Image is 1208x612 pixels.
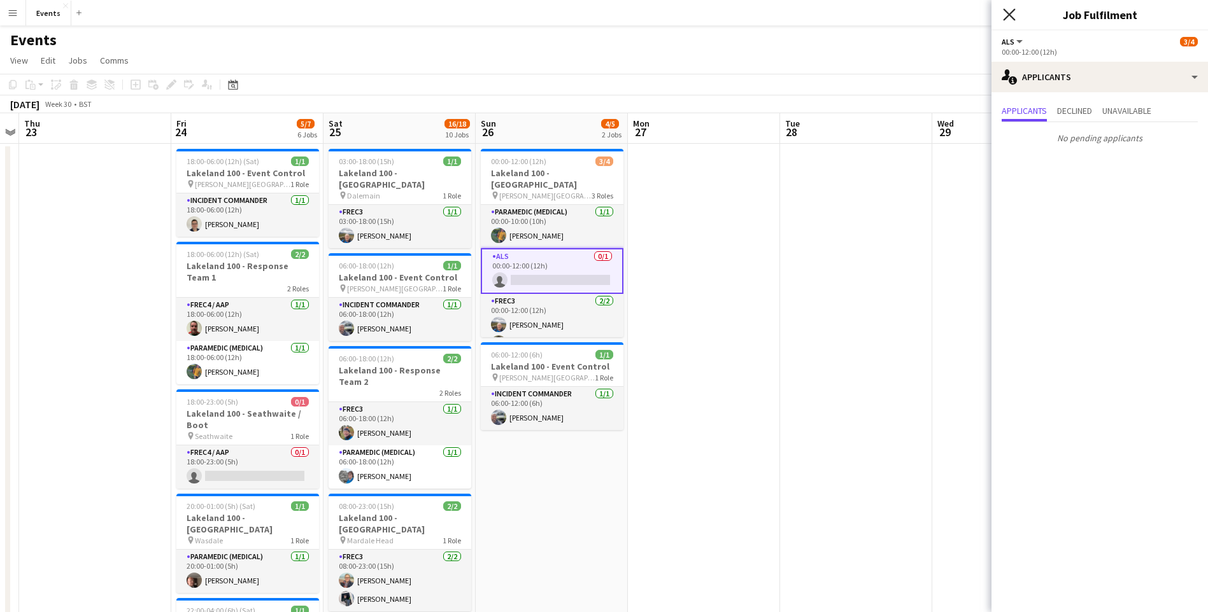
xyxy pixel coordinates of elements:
span: Mon [633,118,650,129]
span: 26 [479,125,496,139]
span: Sat [329,118,343,129]
span: Fri [176,118,187,129]
span: Mardale Head [347,536,394,545]
span: 1 Role [290,431,309,441]
span: 06:00-18:00 (12h) [339,261,394,270]
span: 29 [935,125,954,139]
app-card-role: Paramedic (Medical)1/100:00-10:00 (10h)[PERSON_NAME] [481,205,623,248]
button: ALS [1002,37,1025,46]
div: BST [79,99,92,109]
span: 2/2 [291,249,309,259]
div: Applicants [991,62,1208,92]
app-job-card: 18:00-06:00 (12h) (Sat)1/1Lakeland 100 - Event Control [PERSON_NAME][GEOGRAPHIC_DATA], [GEOGRAPHI... [176,149,319,237]
span: 2/2 [443,354,461,363]
span: 3/4 [1180,37,1198,46]
app-card-role: FREC32/200:00-12:00 (12h)[PERSON_NAME] [481,294,623,356]
span: Wed [937,118,954,129]
h3: Lakeland 100 - Event Control [329,272,471,283]
span: [PERSON_NAME][GEOGRAPHIC_DATA], [GEOGRAPHIC_DATA] [499,191,592,200]
span: Tue [785,118,800,129]
span: 08:00-23:00 (15h) [339,501,394,511]
h3: Lakeland 100 - [GEOGRAPHIC_DATA] [176,512,319,535]
app-card-role: FREC4 / AAP0/118:00-23:00 (5h) [176,445,319,489]
span: 25 [327,125,343,139]
span: 2/2 [443,501,461,511]
span: 06:00-18:00 (12h) [339,354,394,363]
span: Jobs [68,55,87,66]
span: Sun [481,118,496,129]
span: Unavailable [1102,106,1151,115]
app-card-role: ALS0/100:00-12:00 (12h) [481,248,623,294]
button: Events [26,1,71,25]
span: 18:00-06:00 (12h) (Sat) [187,249,259,259]
app-card-role: FREC31/103:00-18:00 (15h)[PERSON_NAME] [329,205,471,248]
app-card-role: Paramedic (Medical)1/106:00-18:00 (12h)[PERSON_NAME] [329,445,471,489]
span: 3/4 [595,156,613,166]
div: 2 Jobs [602,130,622,139]
span: 27 [631,125,650,139]
h3: Lakeland 100 - Response Team 2 [329,365,471,387]
span: 1/1 [291,156,309,166]
span: 2 Roles [287,284,309,293]
a: Edit [36,52,60,69]
span: 18:00-06:00 (12h) (Sat) [187,156,259,166]
span: 16/18 [444,119,470,129]
span: 3 Roles [592,191,613,200]
span: Dalemain [347,191,380,200]
app-card-role: FREC4 / AAP1/118:00-06:00 (12h)[PERSON_NAME] [176,298,319,341]
div: 10 Jobs [445,130,469,139]
h1: Events [10,31,57,50]
p: No pending applicants [991,127,1208,149]
span: Seathwaite [195,431,232,441]
h3: Lakeland 100 - Event Control [176,167,319,179]
span: 0/1 [291,397,309,407]
span: 1 Role [443,191,461,200]
app-card-role: Incident Commander1/118:00-06:00 (12h)[PERSON_NAME] [176,193,319,237]
app-job-card: 06:00-18:00 (12h)1/1Lakeland 100 - Event Control [PERSON_NAME][GEOGRAPHIC_DATA], [GEOGRAPHIC_DATA... [329,253,471,341]
h3: Lakeland 100 - [GEOGRAPHIC_DATA] [329,167,471,190]
app-card-role: Paramedic (Medical)1/118:00-06:00 (12h)[PERSON_NAME] [176,341,319,384]
app-job-card: 18:00-23:00 (5h)0/1Lakeland 100 - Seathwaite / Boot Seathwaite1 RoleFREC4 / AAP0/118:00-23:00 (5h) [176,389,319,489]
h3: Job Fulfilment [991,6,1208,23]
div: 00:00-12:00 (12h) [1002,47,1198,57]
span: 28 [783,125,800,139]
app-job-card: 00:00-12:00 (12h)3/4Lakeland 100 - [GEOGRAPHIC_DATA] [PERSON_NAME][GEOGRAPHIC_DATA], [GEOGRAPHIC_... [481,149,623,337]
span: 06:00-12:00 (6h) [491,350,543,359]
app-card-role: FREC31/106:00-18:00 (12h)[PERSON_NAME] [329,402,471,445]
app-card-role: Incident Commander1/106:00-12:00 (6h)[PERSON_NAME] [481,387,623,430]
span: Declined [1057,106,1092,115]
span: 1 Role [290,179,309,189]
span: 1/1 [443,261,461,270]
app-job-card: 18:00-06:00 (12h) (Sat)2/2Lakeland 100 - Response Team 12 RolesFREC4 / AAP1/118:00-06:00 (12h)[PE... [176,242,319,384]
app-card-role: FREC32/208:00-23:00 (15h)[PERSON_NAME][PERSON_NAME] [329,550,471,611]
app-job-card: 06:00-12:00 (6h)1/1Lakeland 100 - Event Control [PERSON_NAME][GEOGRAPHIC_DATA], [GEOGRAPHIC_DATA]... [481,342,623,430]
span: 24 [174,125,187,139]
span: 00:00-12:00 (12h) [491,156,546,166]
span: 1 Role [443,536,461,545]
span: 1/1 [291,501,309,511]
span: Applicants [1002,106,1047,115]
app-job-card: 06:00-18:00 (12h)2/2Lakeland 100 - Response Team 22 RolesFREC31/106:00-18:00 (12h)[PERSON_NAME]Pa... [329,346,471,489]
span: 23 [22,125,40,139]
span: 1 Role [290,536,309,545]
span: [PERSON_NAME][GEOGRAPHIC_DATA], [GEOGRAPHIC_DATA] [347,284,443,293]
span: 2 Roles [439,388,461,398]
div: 6 Jobs [297,130,317,139]
a: View [5,52,33,69]
span: 20:00-01:00 (5h) (Sat) [187,501,255,511]
span: Comms [100,55,129,66]
span: 1/1 [595,350,613,359]
app-job-card: 20:00-01:00 (5h) (Sat)1/1Lakeland 100 - [GEOGRAPHIC_DATA] Wasdale1 RoleParamedic (Medical)1/120:0... [176,494,319,593]
span: View [10,55,28,66]
span: Wasdale [195,536,223,545]
app-card-role: Paramedic (Medical)1/120:00-01:00 (5h)[PERSON_NAME] [176,550,319,593]
span: Edit [41,55,55,66]
span: ALS [1002,37,1014,46]
span: Week 30 [42,99,74,109]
